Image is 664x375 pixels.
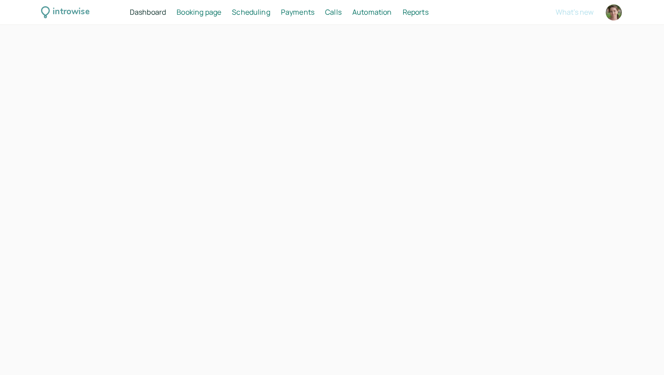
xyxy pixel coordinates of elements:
a: introwise [41,5,90,19]
a: Payments [281,7,314,18]
span: Payments [281,7,314,17]
button: What's new [556,8,594,16]
a: Account [604,3,623,22]
div: introwise [53,5,89,19]
a: Scheduling [232,7,270,18]
span: Scheduling [232,7,270,17]
a: Automation [352,7,392,18]
iframe: Chat Widget [619,332,664,375]
a: Calls [325,7,342,18]
span: Booking page [177,7,221,17]
a: Dashboard [130,7,166,18]
span: Dashboard [130,7,166,17]
span: Reports [402,7,428,17]
a: Booking page [177,7,221,18]
span: Automation [352,7,392,17]
a: Reports [402,7,428,18]
span: What's new [556,7,594,17]
span: Calls [325,7,342,17]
